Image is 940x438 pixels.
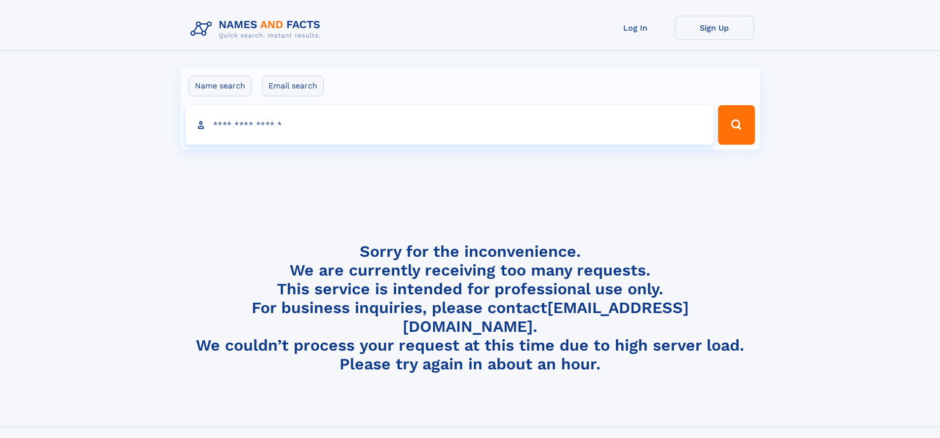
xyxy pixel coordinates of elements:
[403,298,689,336] a: [EMAIL_ADDRESS][DOMAIN_NAME]
[596,16,675,40] a: Log In
[187,242,754,374] h4: Sorry for the inconvenience. We are currently receiving too many requests. This service is intend...
[718,105,754,145] button: Search Button
[675,16,754,40] a: Sign Up
[187,16,329,42] img: Logo Names and Facts
[186,105,714,145] input: search input
[188,76,252,96] label: Name search
[262,76,324,96] label: Email search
